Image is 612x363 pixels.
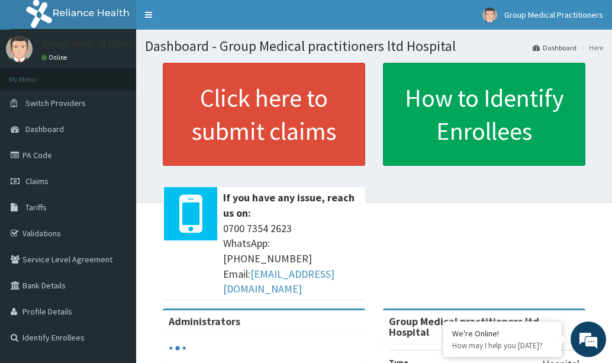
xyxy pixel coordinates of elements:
a: Click here to submit claims [163,63,365,166]
div: We're Online! [452,328,553,339]
a: How to Identify Enrollees [383,63,585,166]
strong: Group Medical practitioners ltd Hospital [389,314,539,339]
li: Here [578,43,603,53]
span: Tariffs [25,202,47,213]
span: Claims [25,176,49,187]
b: Administrators [169,314,240,328]
a: Online [41,53,70,62]
img: User Image [482,8,497,23]
b: If you have any issue, reach us on: [223,191,355,220]
p: How may I help you today? [452,340,553,351]
a: Dashboard [533,43,576,53]
span: 0700 7354 2623 WhatsApp: [PHONE_NUMBER] Email: [223,221,359,297]
p: Group Medical Practitioners [41,38,169,49]
img: User Image [6,36,33,62]
span: Group Medical Practitioners [504,9,603,20]
a: [EMAIL_ADDRESS][DOMAIN_NAME] [223,267,334,296]
h1: Dashboard - Group Medical practitioners ltd Hospital [145,38,603,54]
svg: audio-loading [169,339,186,357]
span: Dashboard [25,124,64,134]
span: Switch Providers [25,98,86,108]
